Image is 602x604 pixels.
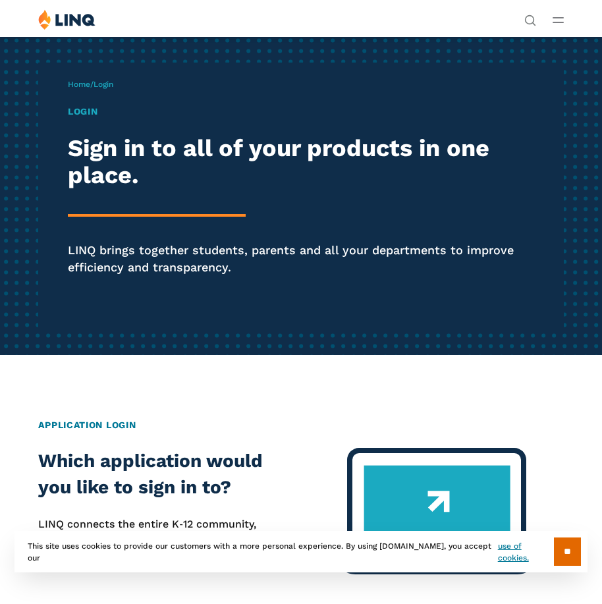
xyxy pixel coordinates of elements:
[14,531,588,572] div: This site uses cookies to provide our customers with a more personal experience. By using [DOMAIN...
[524,9,536,25] nav: Utility Navigation
[553,13,564,27] button: Open Main Menu
[38,418,563,432] h2: Application Login
[38,448,293,501] h2: Which application would you like to sign in to?
[68,105,534,119] h1: Login
[68,242,534,275] p: LINQ brings together students, parents and all your departments to improve efficiency and transpa...
[38,516,293,549] p: LINQ connects the entire K‑12 community, helping your district to work far more efficiently.
[94,80,113,89] span: Login
[498,540,554,564] a: use of cookies.
[68,80,113,89] span: /
[524,13,536,25] button: Open Search Bar
[68,135,534,190] h2: Sign in to all of your products in one place.
[68,80,90,89] a: Home
[38,9,96,30] img: LINQ | K‑12 Software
